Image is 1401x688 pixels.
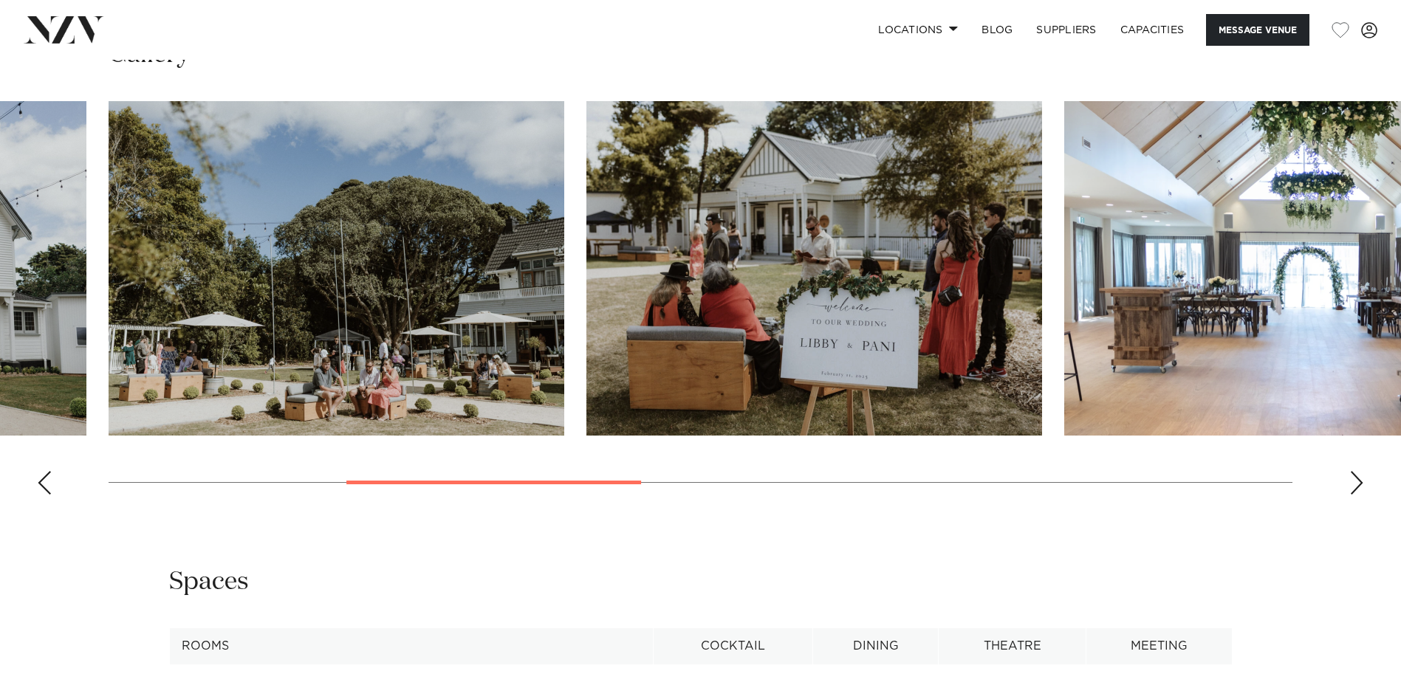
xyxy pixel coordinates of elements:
[970,14,1024,46] a: BLOG
[866,14,970,46] a: Locations
[654,628,813,664] th: Cocktail
[812,628,939,664] th: Dining
[169,628,654,664] th: Rooms
[586,101,1042,436] swiper-slide: 4 / 10
[1109,14,1196,46] a: Capacities
[1024,14,1108,46] a: SUPPLIERS
[109,101,564,436] swiper-slide: 3 / 10
[1206,14,1309,46] button: Message Venue
[939,628,1086,664] th: Theatre
[169,565,249,599] h2: Spaces
[1086,628,1232,664] th: Meeting
[24,16,104,43] img: nzv-logo.png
